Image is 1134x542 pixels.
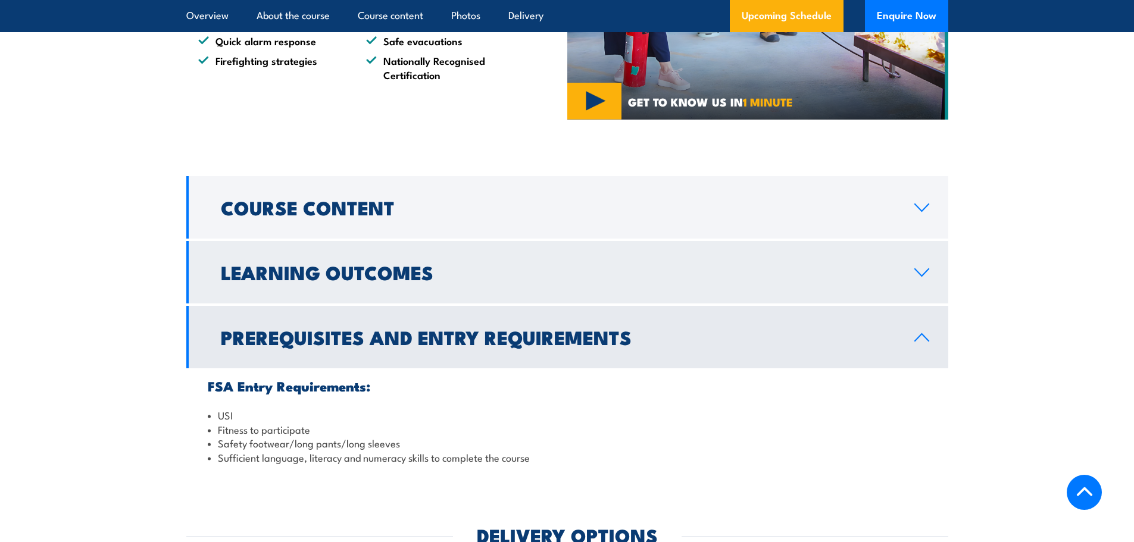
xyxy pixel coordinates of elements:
li: Fitness to participate [208,422,927,436]
span: GET TO KNOW US IN [628,96,793,107]
a: Course Content [186,176,948,239]
li: Firefighting strategies [198,54,345,82]
li: Quick alarm response [198,34,345,48]
a: Prerequisites and Entry Requirements [186,306,948,368]
h2: Learning Outcomes [221,264,895,280]
h2: Course Content [221,199,895,215]
strong: 1 MINUTE [743,93,793,110]
h2: Prerequisites and Entry Requirements [221,328,895,345]
a: Learning Outcomes [186,241,948,303]
li: Sufficient language, literacy and numeracy skills to complete the course [208,450,927,464]
li: Safe evacuations [366,34,513,48]
li: Nationally Recognised Certification [366,54,513,82]
li: USI [208,408,927,422]
h3: FSA Entry Requirements: [208,379,927,393]
li: Safety footwear/long pants/long sleeves [208,436,927,450]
